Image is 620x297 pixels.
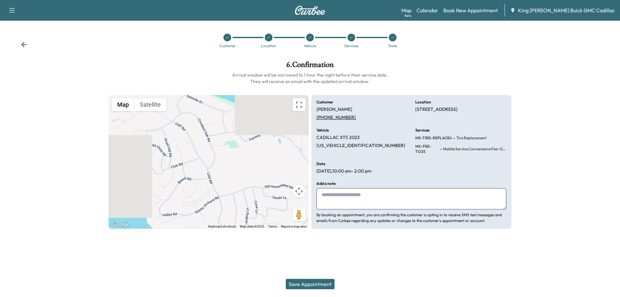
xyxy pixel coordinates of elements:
[286,279,335,289] button: Save Appointment
[108,72,512,85] h6: Arrival window will be narrowed to 1 hour the night before their service date. They will receive ...
[417,6,438,14] a: Calendar
[442,146,506,152] span: Mobile Service Convenience Fee <25 Miles
[268,225,277,228] a: Terms (opens in new tab)
[316,128,329,132] h6: Vehicle
[316,143,405,149] p: [US_VEHICLE_IDENTIFICATION_NUMBER]
[415,128,429,132] h6: Services
[21,41,27,48] div: Back
[443,6,498,14] a: Book New Appointment
[316,100,333,104] h6: Customer
[316,114,361,120] a: [PHONE_NUMBER]
[316,162,325,166] h6: Date
[415,135,452,141] span: MS-TIRE-REPLACE4
[293,208,305,221] button: Drag Pegman onto the map to open Street View
[415,100,431,104] h6: Location
[134,98,166,111] button: Show satellite imagery
[112,98,134,111] button: Show street map
[455,135,487,141] span: Tire Replacement
[316,182,336,186] h6: Add a note
[415,107,458,112] p: [STREET_ADDRESS]
[316,135,360,141] p: CADILLAC XT5 2023
[108,61,512,72] h1: 6 . Confirmation
[405,13,411,18] div: Beta
[316,107,352,112] p: [PERSON_NAME]
[401,6,411,14] a: MapBeta
[110,220,131,229] a: Open this area in Google Maps (opens a new window)
[388,44,397,48] div: Date
[294,6,325,15] img: Curbee Logo
[208,224,236,229] button: Keyboard shortcuts
[439,146,442,152] span: -
[110,220,131,229] img: Google
[293,185,305,198] button: Map camera controls
[518,6,615,14] span: King [PERSON_NAME] Buick GMC Cadillac
[240,225,264,228] span: Map data ©2025
[415,144,439,154] span: MS-FEE-TO25
[452,135,455,141] span: -
[316,168,371,174] p: [DATE] , 10:00 am - 2:00 pm
[261,44,276,48] div: Location
[316,212,506,224] p: By booking an appointment, you are confirming the customer is opting in to receive SMS text messa...
[281,225,307,228] a: Report a map error
[293,98,305,111] button: Toggle fullscreen view
[304,44,316,48] div: Vehicle
[344,44,358,48] div: Services
[219,44,236,48] div: Customer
